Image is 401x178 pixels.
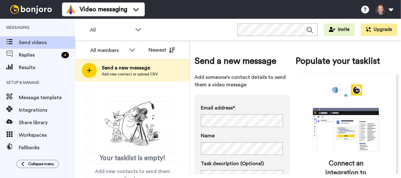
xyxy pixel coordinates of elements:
span: Replies [19,51,59,59]
button: Collapse menu [16,160,59,168]
span: Video messaging [80,5,127,14]
div: animation [299,84,393,153]
img: ready-set-action.png [101,99,164,149]
span: Workspaces [19,131,75,139]
img: vm-color.svg [66,4,76,14]
div: All members [90,47,126,54]
span: Fallbacks [19,144,75,151]
label: Email address* [201,104,283,112]
span: Add new contact or upload CSV [102,72,158,77]
span: Collapse menu [28,161,54,166]
button: Upgrade [361,23,397,36]
span: All [90,26,132,34]
div: 4 [61,52,69,58]
span: Name [201,132,215,140]
img: bj-logo-header-white.svg [8,5,55,14]
span: Share library [19,119,75,126]
span: Send videos [19,39,75,46]
button: Newest [144,44,180,56]
span: Add someone's contact details to send them a video message [195,74,289,89]
span: Results [19,64,75,71]
span: Send a new message [102,64,158,72]
span: Populate your tasklist [295,55,396,67]
button: Invite [324,23,355,36]
span: Your tasklist is empty! [100,154,165,163]
span: Message template [19,94,75,101]
span: Integrations [19,106,75,114]
span: Send a new message [195,55,289,67]
label: Task description (Optional) [201,160,283,167]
